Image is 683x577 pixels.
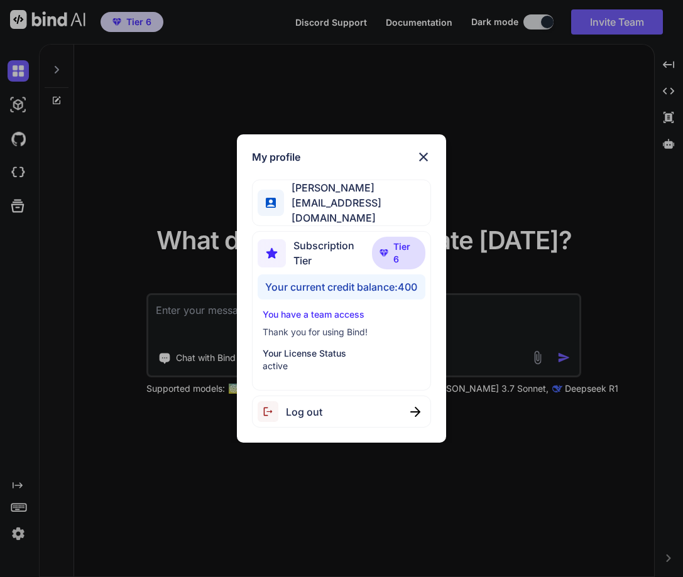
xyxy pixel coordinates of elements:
[252,149,300,164] h1: My profile
[258,239,286,267] img: subscription
[258,401,286,422] img: logout
[380,249,388,257] img: premium
[263,347,420,360] p: Your License Status
[263,360,420,372] p: active
[266,198,275,207] img: profile
[284,180,430,195] span: [PERSON_NAME]
[393,240,417,266] span: Tier 6
[258,274,425,299] div: Your current credit balance: 400
[410,407,420,417] img: close
[284,195,430,225] span: [EMAIL_ADDRESS][DOMAIN_NAME]
[263,308,420,321] p: You have a team access
[416,149,431,164] img: close
[286,404,322,419] span: Log out
[263,326,420,338] p: Thank you for using Bind!
[293,238,372,268] span: Subscription Tier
